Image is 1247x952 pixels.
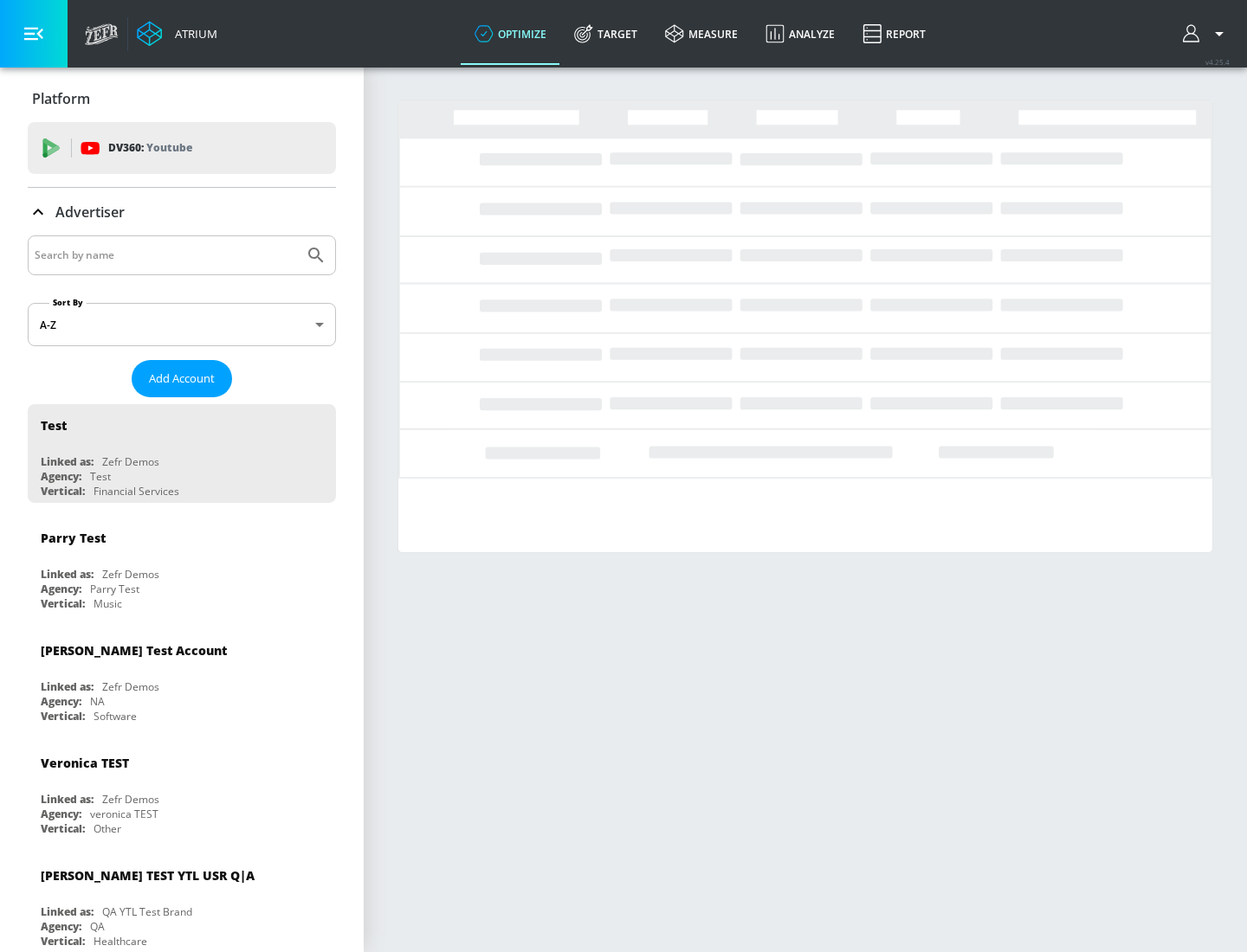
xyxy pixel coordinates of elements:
[28,742,336,840] div: Veronica TESTLinked as:Zefr DemosAgency:veronica TESTVertical:Other
[90,694,105,709] div: NA
[137,21,217,47] a: Atrium
[35,244,297,267] input: Search by name
[41,934,85,949] div: Vertical:
[28,517,336,615] div: Parry TestLinked as:Zefr DemosAgency:Parry TestVertical:Music
[41,709,85,724] div: Vertical:
[41,530,106,546] div: Parry Test
[28,629,336,728] div: [PERSON_NAME] Test AccountLinked as:Zefr DemosAgency:NAVertical:Software
[102,904,192,919] div: QA YTL Test Brand
[28,188,336,236] div: Advertiser
[149,369,215,389] span: Add Account
[461,3,560,65] a: optimize
[90,582,139,596] div: Parry Test
[90,919,105,934] div: QA
[94,934,147,949] div: Healthcare
[102,792,159,807] div: Zefr Demos
[102,454,159,469] div: Zefr Demos
[752,3,849,65] a: Analyze
[102,567,159,582] div: Zefr Demos
[41,867,255,884] div: [PERSON_NAME] TEST YTL USR Q|A
[41,904,94,919] div: Linked as:
[28,404,336,503] div: TestLinked as:Zefr DemosAgency:TestVertical:Financial Services
[108,138,192,158] p: DV360:
[41,417,67,434] div: Test
[94,821,121,836] div: Other
[41,755,129,771] div: Veronica TEST
[41,919,81,934] div: Agency:
[41,642,227,659] div: [PERSON_NAME] Test Account
[560,3,651,65] a: Target
[41,454,94,469] div: Linked as:
[41,679,94,694] div: Linked as:
[41,694,81,709] div: Agency:
[28,74,336,123] div: Platform
[41,792,94,807] div: Linked as:
[28,303,336,346] div: A-Z
[849,3,940,65] a: Report
[168,26,217,42] div: Atrium
[651,3,752,65] a: measure
[41,484,85,499] div: Vertical:
[102,679,159,694] div: Zefr Demos
[146,138,192,157] p: Youtube
[94,596,122,611] div: Music
[132,360,232,397] button: Add Account
[41,567,94,582] div: Linked as:
[41,469,81,484] div: Agency:
[28,122,336,174] div: DV360: Youtube
[1205,57,1230,67] span: v 4.25.4
[55,203,125,222] p: Advertiser
[90,469,111,484] div: Test
[41,821,85,836] div: Vertical:
[41,582,81,596] div: Agency:
[94,709,137,724] div: Software
[32,89,90,108] p: Platform
[49,297,87,308] label: Sort By
[41,807,81,821] div: Agency:
[94,484,179,499] div: Financial Services
[90,807,158,821] div: veronica TEST
[41,596,85,611] div: Vertical:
